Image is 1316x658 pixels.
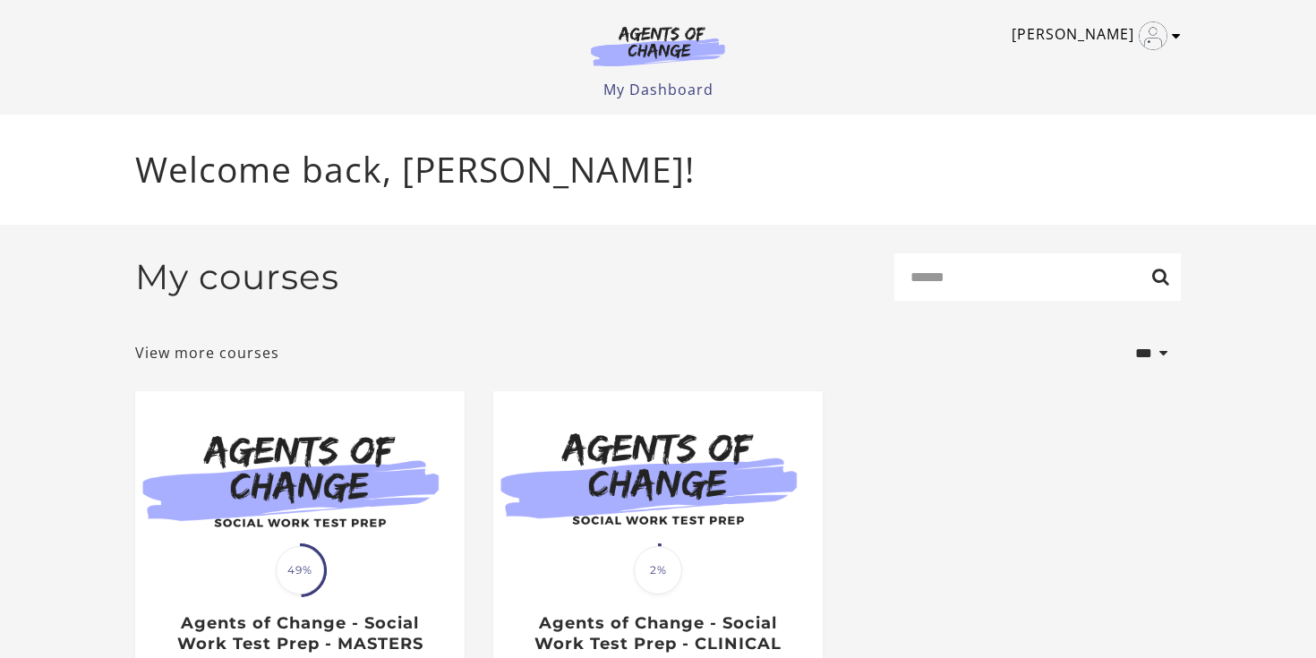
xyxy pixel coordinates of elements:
a: Toggle menu [1012,21,1172,50]
img: Agents of Change Logo [572,25,744,66]
h3: Agents of Change - Social Work Test Prep - CLINICAL [512,613,803,654]
h3: Agents of Change - Social Work Test Prep - MASTERS [154,613,445,654]
p: Welcome back, [PERSON_NAME]! [135,143,1181,196]
h2: My courses [135,256,339,298]
a: View more courses [135,342,279,363]
a: My Dashboard [603,80,714,99]
span: 2% [634,546,682,594]
span: 49% [276,546,324,594]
